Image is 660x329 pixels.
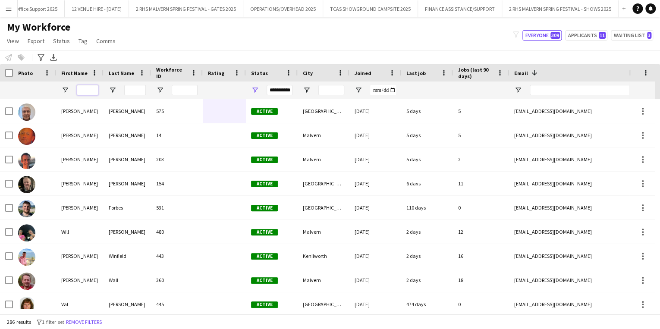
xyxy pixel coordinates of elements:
[565,30,607,41] button: Applicants11
[18,297,35,314] img: Val Herlihy
[401,172,453,195] div: 6 days
[151,172,203,195] div: 154
[401,99,453,123] div: 5 days
[418,0,502,17] button: FINANCE ASSISTANCE/SUPPORT
[151,292,203,316] div: 445
[104,147,151,171] div: [PERSON_NAME]
[349,99,401,123] div: [DATE]
[109,70,134,76] span: Last Name
[104,244,151,268] div: Winfield
[151,196,203,219] div: 531
[401,244,453,268] div: 2 days
[18,224,35,241] img: Will Hooper
[28,37,44,45] span: Export
[208,70,224,76] span: Rating
[458,66,493,79] span: Jobs (last 90 days)
[156,86,164,94] button: Open Filter Menu
[77,85,98,95] input: First Name Filter Input
[349,244,401,268] div: [DATE]
[349,196,401,219] div: [DATE]
[349,292,401,316] div: [DATE]
[151,244,203,268] div: 443
[151,123,203,147] div: 14
[401,268,453,292] div: 2 days
[298,244,349,268] div: Kenilworth
[48,52,59,63] app-action-btn: Export XLSX
[56,220,104,244] div: Will
[298,123,349,147] div: Malvern
[61,86,69,94] button: Open Filter Menu
[453,196,509,219] div: 0
[401,220,453,244] div: 2 days
[7,21,70,34] span: My Workforce
[18,152,35,169] img: William Turnbull
[355,70,371,76] span: Joined
[251,253,278,260] span: Active
[401,292,453,316] div: 474 days
[104,99,151,123] div: [PERSON_NAME]
[61,70,88,76] span: First Name
[56,268,104,292] div: [PERSON_NAME]
[298,220,349,244] div: Malvern
[7,37,19,45] span: View
[298,99,349,123] div: [GEOGRAPHIC_DATA]
[303,86,311,94] button: Open Filter Menu
[453,268,509,292] div: 18
[502,0,619,17] button: 2 RHS MALVERN SPRING FESTIVAL - SHOWS 2025
[401,196,453,219] div: 110 days
[401,123,453,147] div: 5 days
[453,123,509,147] div: 5
[104,220,151,244] div: [PERSON_NAME]
[370,85,396,95] input: Joined Filter Input
[53,37,70,45] span: Status
[75,35,91,47] a: Tag
[42,319,64,325] span: 1 filter set
[104,172,151,195] div: [PERSON_NAME]
[56,123,104,147] div: [PERSON_NAME]
[36,52,46,63] app-action-btn: Advanced filters
[349,268,401,292] div: [DATE]
[251,132,278,139] span: Active
[251,277,278,284] span: Active
[251,205,278,211] span: Active
[303,70,313,76] span: City
[104,196,151,219] div: Forbes
[65,0,129,17] button: 12 VENUE HIRE - [DATE]
[104,292,151,316] div: [PERSON_NAME]
[18,248,35,266] img: Karen Winfield
[453,172,509,195] div: 11
[647,32,651,39] span: 3
[318,85,344,95] input: City Filter Input
[453,244,509,268] div: 16
[18,128,35,145] img: Warren Ballinger
[129,0,243,17] button: 2 RHS MALVERN SPRING FESTIVAL - GATES 2025
[298,147,349,171] div: Malvern
[104,268,151,292] div: Wall
[8,0,65,17] button: Office Support 2025
[151,220,203,244] div: 480
[453,292,509,316] div: 0
[79,37,88,45] span: Tag
[18,176,35,193] img: James Pickett
[151,268,203,292] div: 360
[251,157,278,163] span: Active
[96,37,116,45] span: Comms
[453,220,509,244] div: 12
[453,147,509,171] div: 2
[323,0,418,17] button: TCAS SHOWGROUND CAMPSITE 2025
[24,35,48,47] a: Export
[18,273,35,290] img: Richard Wall
[355,86,362,94] button: Open Filter Menu
[151,147,203,171] div: 203
[64,317,104,327] button: Remove filters
[56,172,104,195] div: [PERSON_NAME]
[172,85,198,95] input: Workforce ID Filter Input
[514,86,522,94] button: Open Filter Menu
[349,123,401,147] div: [DATE]
[56,292,104,316] div: Val
[104,123,151,147] div: [PERSON_NAME]
[298,268,349,292] div: Malvern
[243,0,323,17] button: OPERATIONS/OVERHEAD 2025
[251,301,278,308] span: Active
[401,147,453,171] div: 5 days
